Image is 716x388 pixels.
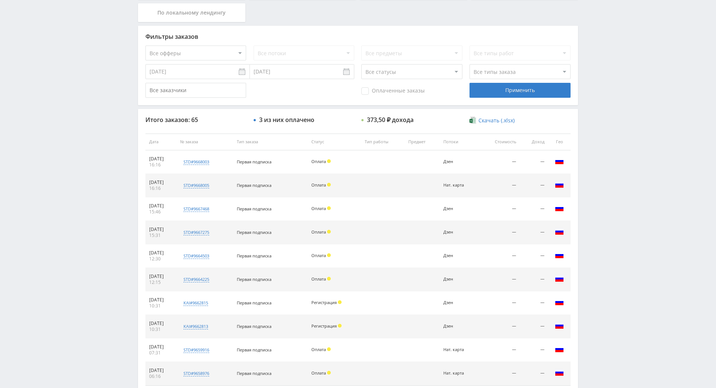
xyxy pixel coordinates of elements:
div: 3 из них оплачено [259,116,314,123]
td: — [520,244,548,268]
span: Регистрация [311,300,337,305]
div: Фильтры заказов [145,33,571,40]
span: Холд [327,230,331,234]
span: Первая подписка [237,323,271,329]
div: std#9668005 [183,182,209,188]
div: [DATE] [149,273,173,279]
span: Первая подписка [237,159,271,165]
th: Доход [520,134,548,150]
span: Регистрация [311,323,337,329]
div: 373,50 ₽ дохода [367,116,414,123]
span: Оплата [311,347,326,352]
td: — [479,174,520,197]
span: Холд [338,324,342,328]
div: [DATE] [149,250,173,256]
div: Дзен [443,159,475,164]
div: 12:15 [149,279,173,285]
div: 10:31 [149,303,173,309]
img: rus.png [555,204,564,213]
td: — [520,174,548,197]
td: — [479,338,520,362]
div: std#9658976 [183,370,209,376]
div: [DATE] [149,297,173,303]
span: Холд [327,253,331,257]
div: 10:31 [149,326,173,332]
span: Холд [327,277,331,281]
div: Дзен [443,206,475,211]
div: [DATE] [149,226,173,232]
div: [DATE] [149,179,173,185]
span: Первая подписка [237,370,271,376]
div: Дзен [443,230,475,235]
span: Оплаченные заказы [361,87,425,95]
div: 07:31 [149,350,173,356]
img: rus.png [555,227,564,236]
img: rus.png [555,180,564,189]
img: rus.png [555,368,564,377]
div: std#9668003 [183,159,209,165]
div: kai#9662815 [183,300,208,306]
div: Дзен [443,277,475,282]
th: Гео [548,134,571,150]
td: — [479,221,520,244]
div: 12:30 [149,256,173,262]
span: Первая подписка [237,300,271,306]
div: 15:31 [149,232,173,238]
span: Первая подписка [237,229,271,235]
span: Холд [327,183,331,187]
div: std#9667275 [183,229,209,235]
div: Дзен [443,300,475,305]
th: Дата [145,134,176,150]
span: Первая подписка [237,182,271,188]
span: Холд [327,159,331,163]
div: [DATE] [149,367,173,373]
span: Оплата [311,253,326,258]
div: Итого заказов: 65 [145,116,246,123]
td: — [520,197,548,221]
img: rus.png [555,321,564,330]
span: Скачать (.xlsx) [478,118,515,123]
span: Первая подписка [237,253,271,259]
span: Холд [327,206,331,210]
span: Первая подписка [237,206,271,212]
div: [DATE] [149,320,173,326]
div: kai#9662813 [183,323,208,329]
span: Первая подписка [237,276,271,282]
td: — [520,338,548,362]
img: rus.png [555,251,564,260]
div: Применить [470,83,570,98]
span: Оплата [311,370,326,376]
div: [DATE] [149,203,173,209]
th: Потоки [440,134,479,150]
span: Оплата [311,276,326,282]
div: [DATE] [149,344,173,350]
th: Предмет [405,134,439,150]
img: rus.png [555,157,564,166]
span: Оплата [311,206,326,211]
td: — [479,362,520,385]
td: — [479,315,520,338]
img: rus.png [555,298,564,307]
td: — [520,268,548,291]
img: rus.png [555,274,564,283]
td: — [479,268,520,291]
td: — [479,150,520,174]
th: № заказа [176,134,233,150]
th: Статус [308,134,361,150]
div: std#9667468 [183,206,209,212]
th: Тип заказа [233,134,308,150]
div: Нат. карта [443,183,475,188]
td: — [520,221,548,244]
a: Скачать (.xlsx) [470,117,514,124]
div: 16:16 [149,162,173,168]
th: Тип работы [361,134,405,150]
img: xlsx [470,116,476,124]
span: Оплата [311,159,326,164]
td: — [479,244,520,268]
td: — [520,291,548,315]
th: Стоимость [479,134,520,150]
span: Оплата [311,182,326,188]
div: std#9659916 [183,347,209,353]
span: Холд [327,347,331,351]
div: Дзен [443,253,475,258]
